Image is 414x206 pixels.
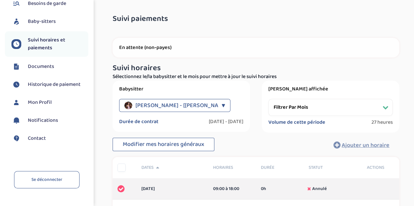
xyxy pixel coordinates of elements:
[268,86,393,92] label: [PERSON_NAME] affichée
[371,119,393,126] span: 27 heures
[113,138,214,151] button: Modifier mes horaires généraux
[11,36,88,52] a: Suivi horaires et paiements
[28,117,58,124] span: Notifications
[135,99,229,112] span: [PERSON_NAME] - [[PERSON_NAME]]
[11,62,21,71] img: documents.svg
[119,86,243,92] label: Babysitter
[11,116,21,125] img: notification.svg
[28,36,88,52] span: Suivi horaires et paiements
[28,81,81,88] span: Historique de paiement
[11,62,88,71] a: Documents
[261,185,266,192] span: 0h
[28,135,46,142] span: Contact
[222,99,225,112] div: ▼
[256,164,304,171] div: Durée
[11,80,21,89] img: suivihoraire.svg
[11,17,21,26] img: babysitters.svg
[11,134,21,143] img: contact.svg
[11,98,88,107] a: Mon Profil
[11,17,88,26] a: Baby-sitters
[11,98,21,107] img: profil.svg
[213,164,251,171] span: Horaires
[11,39,21,49] img: suivihoraire.svg
[11,116,88,125] a: Notifications
[28,99,52,106] span: Mon Profil
[351,164,399,171] div: Actions
[324,138,399,152] button: Ajouter un horaire
[136,185,208,192] div: [DATE]
[342,141,389,150] span: Ajouter un horaire
[113,64,399,72] h3: Suivi horaires
[119,119,158,125] label: Durée de contrat
[213,185,251,192] div: 09:00 à 18:00
[209,119,243,125] label: [DATE] - [DATE]
[14,171,80,188] a: Se déconnecter
[28,63,54,71] span: Documents
[28,18,56,25] span: Baby-sitters
[123,140,204,149] span: Modifier mes horaires généraux
[136,164,208,171] div: Dates
[268,119,325,126] label: Volume de cette période
[113,73,399,81] p: Sélectionnez le/la babysitter et le mois pour mettre à jour le suivi horaires
[312,185,327,192] span: Annulé
[304,164,351,171] div: Statut
[124,102,132,109] img: avatar_gueddouche-sara_2024_08_26_23_02_50.png
[119,44,393,51] p: En attente (non-payes)
[11,80,88,89] a: Historique de paiement
[113,15,168,23] span: Suivi paiements
[11,134,88,143] a: Contact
